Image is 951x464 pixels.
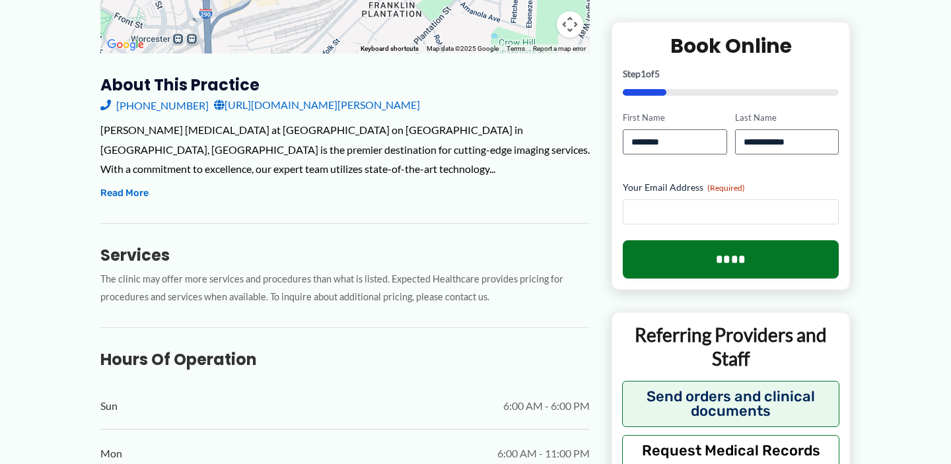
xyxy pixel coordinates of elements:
a: [URL][DOMAIN_NAME][PERSON_NAME] [214,95,420,115]
label: Last Name [735,112,839,124]
span: Sun [100,396,118,416]
div: [PERSON_NAME] [MEDICAL_DATA] at [GEOGRAPHIC_DATA] on [GEOGRAPHIC_DATA] in [GEOGRAPHIC_DATA], [GEO... [100,120,590,179]
label: Your Email Address [623,181,839,194]
a: Open this area in Google Maps (opens a new window) [104,36,147,53]
a: Terms (opens in new tab) [507,45,525,52]
button: Keyboard shortcuts [361,44,419,53]
label: First Name [623,112,726,124]
button: Send orders and clinical documents [622,380,839,426]
a: [PHONE_NUMBER] [100,95,209,115]
button: Map camera controls [557,11,583,38]
h3: Hours of Operation [100,349,590,370]
img: Google [104,36,147,53]
h3: Services [100,245,590,265]
p: Referring Providers and Staff [622,323,839,371]
p: The clinic may offer more services and procedures than what is listed. Expected Healthcare provid... [100,271,590,306]
span: Map data ©2025 Google [427,45,499,52]
span: 6:00 AM - 6:00 PM [503,396,590,416]
h2: Book Online [623,33,839,59]
a: Report a map error [533,45,586,52]
button: Read More [100,185,149,201]
span: 6:00 AM - 11:00 PM [497,444,590,463]
span: 5 [654,68,660,79]
h3: About this practice [100,75,590,95]
p: Step of [623,69,839,79]
span: (Required) [707,183,745,193]
span: 1 [641,68,646,79]
span: Mon [100,444,122,463]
